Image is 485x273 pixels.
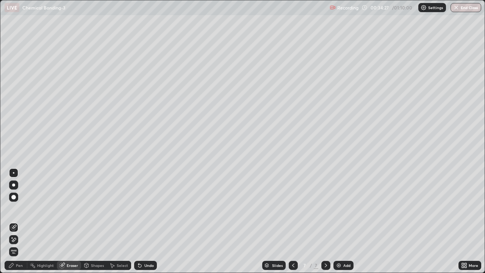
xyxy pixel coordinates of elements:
div: Undo [144,264,154,267]
p: LIVE [7,5,17,11]
p: Settings [428,6,443,9]
div: Eraser [67,264,78,267]
div: Highlight [37,264,54,267]
img: class-settings-icons [421,5,427,11]
img: end-class-cross [453,5,459,11]
button: End Class [451,3,481,12]
div: Select [117,264,128,267]
p: Chemical Bonding-3 [22,5,66,11]
img: add-slide-button [336,262,342,268]
div: Shapes [91,264,104,267]
div: More [469,264,478,267]
div: 7 [301,263,308,268]
span: Erase all [9,249,18,254]
img: recording.375f2c34.svg [330,5,336,11]
p: Recording [337,5,358,11]
div: 7 [314,262,318,269]
div: Add [343,264,350,267]
div: Pen [16,264,23,267]
div: / [310,263,312,268]
div: Slides [272,264,283,267]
